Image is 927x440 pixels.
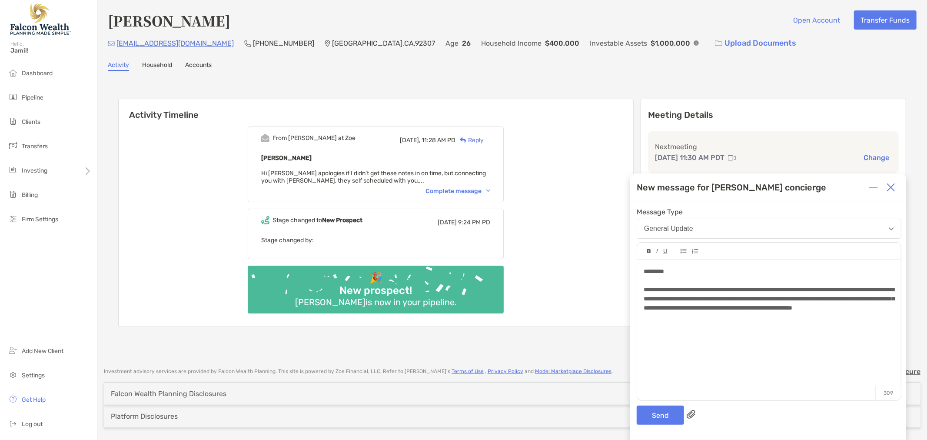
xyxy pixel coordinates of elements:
[481,38,542,49] p: Household Income
[22,347,63,355] span: Add New Client
[455,136,484,145] div: Reply
[8,213,18,224] img: firm-settings icon
[8,92,18,102] img: pipeline icon
[366,272,386,284] div: 🎉
[8,165,18,175] img: investing icon
[787,10,847,30] button: Open Account
[438,219,457,226] span: [DATE]
[687,410,695,419] img: paperclip attachments
[647,249,651,253] img: Editor control icon
[108,41,115,46] img: Email Icon
[22,216,58,223] span: Firm Settings
[422,137,455,144] span: 11:28 AM PD
[22,396,46,403] span: Get Help
[445,38,459,49] p: Age
[22,167,47,174] span: Investing
[400,137,420,144] span: [DATE],
[8,394,18,404] img: get-help icon
[681,249,687,253] img: Editor control icon
[656,249,658,253] img: Editor control icon
[142,61,172,71] a: Household
[8,370,18,380] img: settings icon
[452,368,484,374] a: Terms of Use
[637,406,684,425] button: Send
[22,118,40,126] span: Clients
[590,38,647,49] p: Investable Assets
[8,116,18,127] img: clients icon
[108,10,230,30] h4: [PERSON_NAME]
[22,191,38,199] span: Billing
[655,141,892,152] p: Next meeting
[651,38,690,49] p: $1,000,000
[637,208,901,216] span: Message Type
[709,34,802,53] a: Upload Documents
[648,110,899,120] p: Meeting Details
[545,38,579,49] p: $400,000
[253,38,314,49] p: [PHONE_NUMBER]
[119,99,633,120] h6: Activity Timeline
[332,38,435,49] p: [GEOGRAPHIC_DATA] , CA , 92307
[8,189,18,200] img: billing icon
[655,152,724,163] p: [DATE] 11:30 AM PDT
[460,137,466,143] img: Reply icon
[869,183,878,192] img: Expand or collapse
[637,182,826,193] div: New message for [PERSON_NAME] concierge
[715,40,722,47] img: button icon
[261,216,269,224] img: Event icon
[8,345,18,356] img: add_new_client icon
[728,154,736,161] img: communication type
[8,67,18,78] img: dashboard icon
[486,190,490,192] img: Chevron icon
[261,235,490,246] p: Stage changed by:
[185,61,212,71] a: Accounts
[8,418,18,429] img: logout icon
[875,386,901,400] p: 309
[272,134,356,142] div: From [PERSON_NAME] at Zoe
[22,70,53,77] span: Dashboard
[637,219,901,239] button: General Update
[889,227,894,230] img: Open dropdown arrow
[488,368,523,374] a: Privacy Policy
[261,154,312,162] b: [PERSON_NAME]
[111,390,226,398] div: Falcon Wealth Planning Disclosures
[854,10,917,30] button: Transfer Funds
[22,94,43,101] span: Pipeline
[861,153,892,162] button: Change
[644,225,693,233] div: General Update
[8,140,18,151] img: transfers icon
[425,187,490,195] div: Complete message
[22,372,45,379] span: Settings
[458,219,490,226] span: 9:24 PM PD
[22,420,43,428] span: Log out
[244,40,251,47] img: Phone Icon
[261,170,486,184] span: Hi [PERSON_NAME] apologies if I didn't get these notes in on time, but connecting you with [PERSO...
[887,183,895,192] img: Close
[292,297,460,307] div: [PERSON_NAME] is now in your pipeline.
[325,40,330,47] img: Location Icon
[108,61,129,71] a: Activity
[22,143,48,150] span: Transfers
[10,3,71,35] img: Falcon Wealth Planning Logo
[322,217,362,224] b: New Prospect
[111,412,178,420] div: Platform Disclosures
[692,249,698,254] img: Editor control icon
[535,368,611,374] a: Model Marketplace Disclosures
[694,40,699,46] img: Info Icon
[104,368,613,375] p: Investment advisory services are provided by Falcon Wealth Planning . This site is powered by Zoe...
[261,134,269,142] img: Event icon
[10,47,92,54] span: Jamil!
[462,38,471,49] p: 26
[336,284,415,297] div: New prospect!
[116,38,234,49] p: [EMAIL_ADDRESS][DOMAIN_NAME]
[272,217,362,224] div: Stage changed to
[663,249,668,254] img: Editor control icon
